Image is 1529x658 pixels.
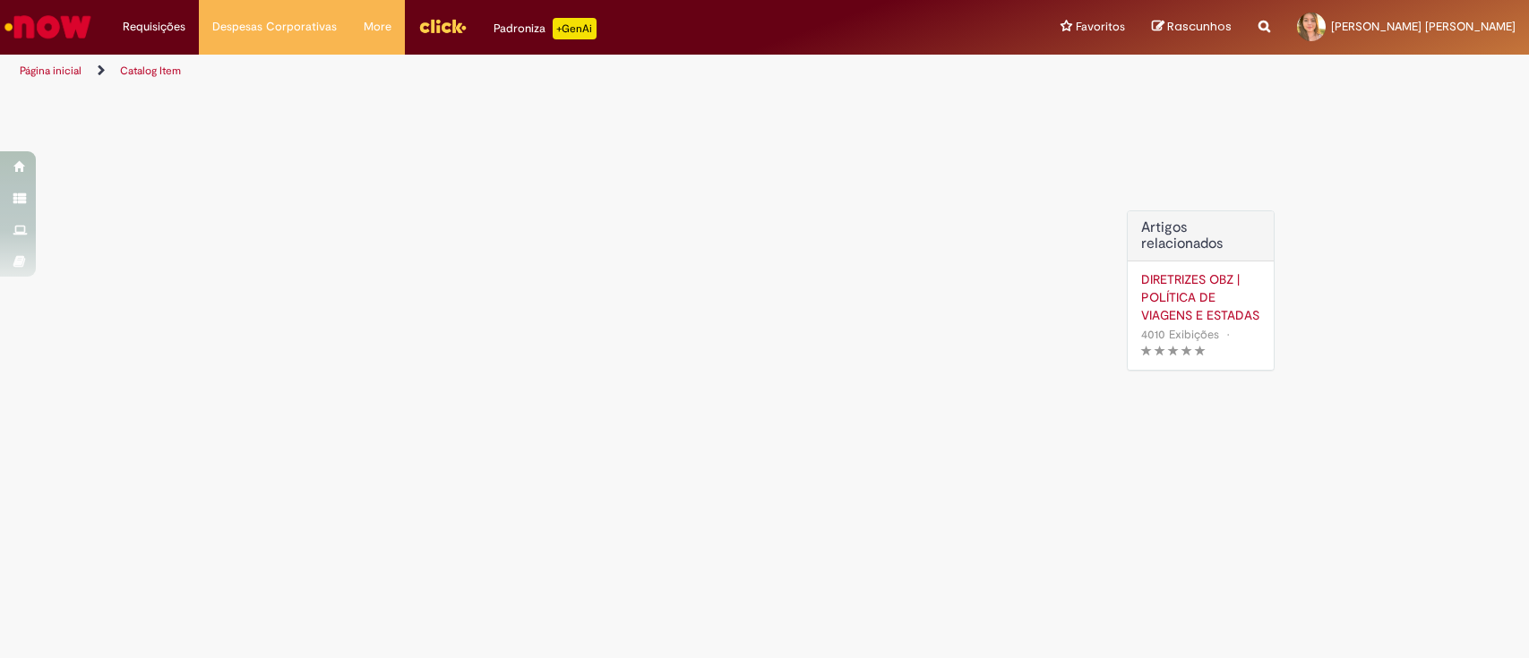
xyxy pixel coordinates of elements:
[1076,18,1125,36] span: Favoritos
[1152,19,1232,36] a: Rascunhos
[1141,327,1219,342] span: 4010 Exibições
[364,18,391,36] span: More
[1331,19,1516,34] span: [PERSON_NAME] [PERSON_NAME]
[212,18,337,36] span: Despesas Corporativas
[1141,220,1260,252] h3: Artigos relacionados
[13,55,1006,88] ul: Trilhas de página
[553,18,597,39] p: +GenAi
[1167,18,1232,35] span: Rascunhos
[494,18,597,39] div: Padroniza
[20,64,82,78] a: Página inicial
[418,13,467,39] img: click_logo_yellow_360x200.png
[1223,322,1233,346] span: •
[1141,270,1260,324] a: DIRETRIZES OBZ | POLÍTICA DE VIAGENS E ESTADAS
[123,18,185,36] span: Requisições
[120,64,181,78] a: Catalog Item
[2,9,94,45] img: ServiceNow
